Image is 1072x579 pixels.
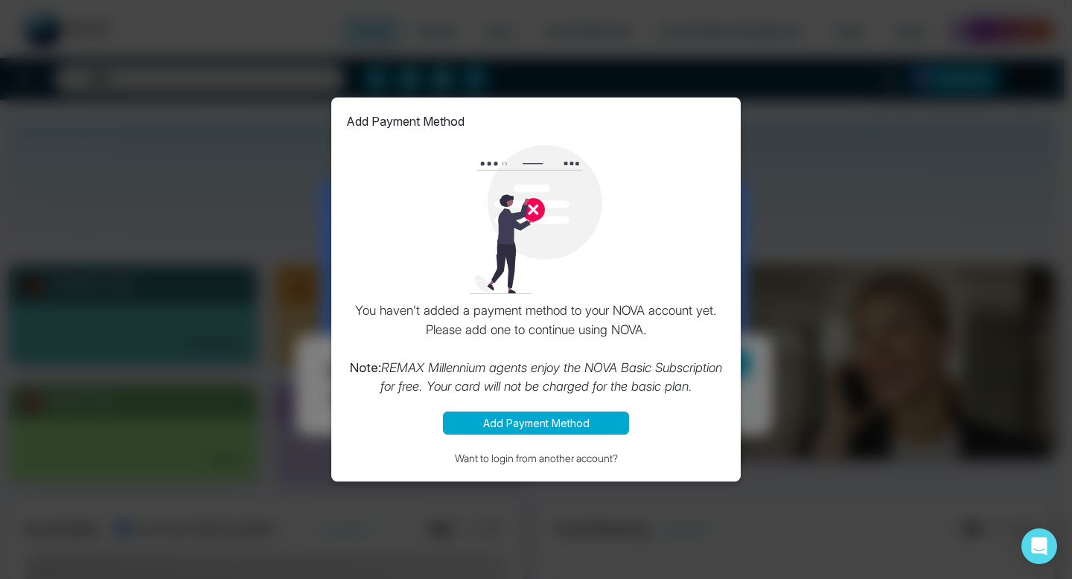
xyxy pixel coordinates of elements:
strong: Note: [350,360,381,375]
button: Add Payment Method [443,412,629,435]
img: loading [462,145,610,294]
p: You haven't added a payment method to your NOVA account yet. Please add one to continue using NOVA. [346,301,726,397]
p: Add Payment Method [346,112,465,130]
i: REMAX Millennium agents enjoy the NOVA Basic Subscription for free. Your card will not be charged... [380,360,723,394]
div: Open Intercom Messenger [1021,528,1057,564]
button: Want to login from another account? [346,450,726,467]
